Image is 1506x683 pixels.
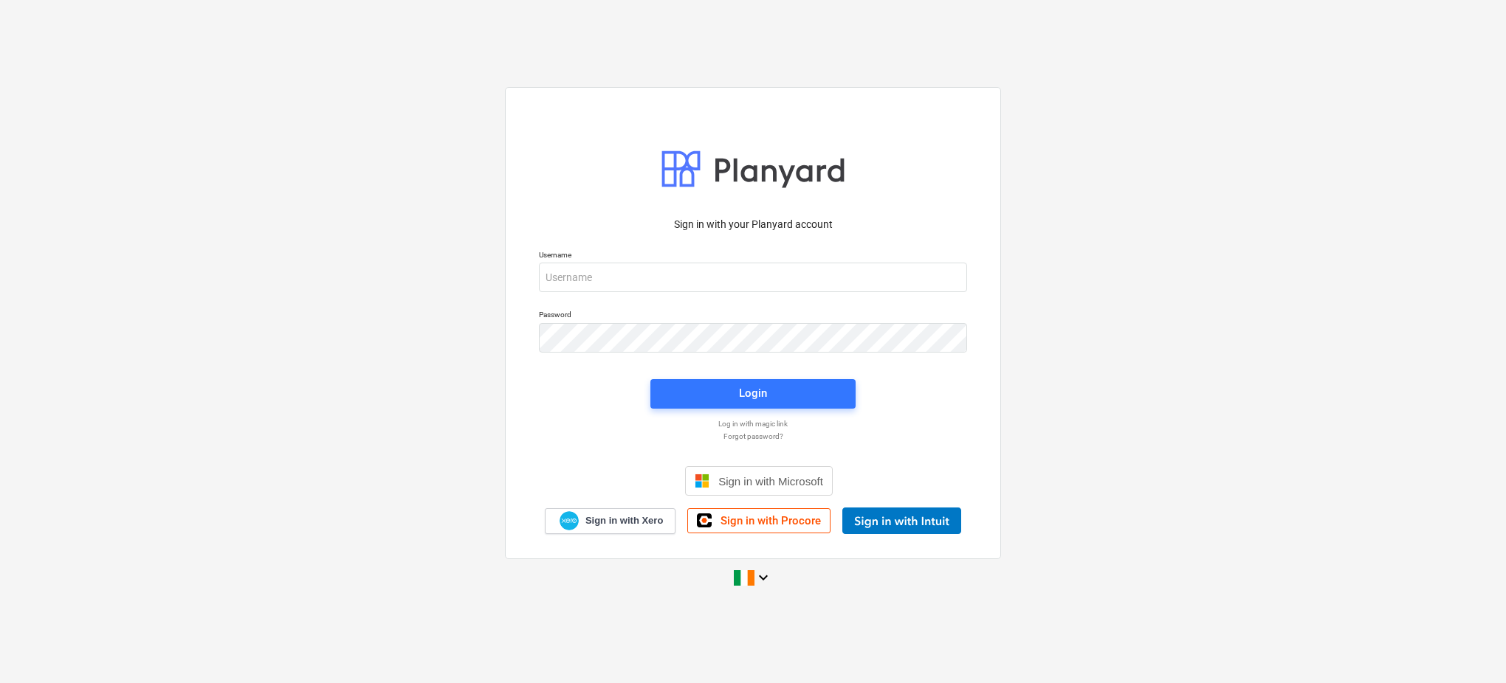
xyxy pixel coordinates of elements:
[532,419,974,429] a: Log in with magic link
[545,508,676,534] a: Sign in with Xero
[539,217,967,232] p: Sign in with your Planyard account
[532,431,974,441] a: Forgot password?
[687,508,831,533] a: Sign in with Procore
[721,514,821,527] span: Sign in with Procore
[539,263,967,292] input: Username
[585,514,663,527] span: Sign in with Xero
[695,474,709,488] img: Microsoft logo
[560,511,579,531] img: Xero logo
[539,310,967,322] p: Password
[718,475,823,488] span: Sign in with Microsoft
[539,250,967,263] p: Username
[754,569,772,586] i: keyboard_arrow_down
[739,384,767,403] div: Login
[650,379,856,409] button: Login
